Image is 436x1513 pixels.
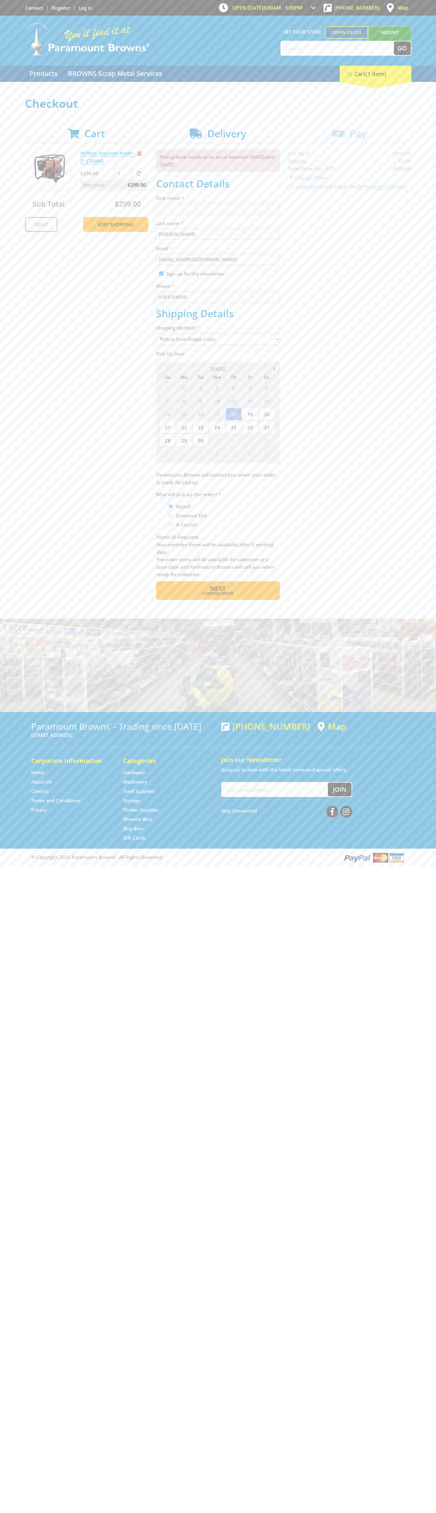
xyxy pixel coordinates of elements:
a: Go to the Contact page [25,5,43,11]
span: 12 [242,395,258,407]
h1: Checkout [25,97,411,110]
span: 21 [160,421,175,433]
span: 13 [259,395,275,407]
label: Phone [156,282,280,290]
span: 8:00am - 5:00pm [263,4,303,11]
span: 4 [226,382,242,394]
span: 24 [209,421,225,433]
p: Item total: [80,180,148,190]
span: [DATE] [211,366,225,372]
a: Go to the Steel Supplies page [123,788,154,794]
span: 8 [176,395,192,407]
span: 26 [242,421,258,433]
a: Go to the BROWNS Scrap Metal Services page [63,66,167,82]
label: Last name [156,219,280,227]
span: 3 [209,382,225,394]
label: Pick Up Date [156,350,280,357]
span: 2 [226,434,242,446]
img: PETROL VOLUME PUMP - 3" (75MM) [31,150,68,187]
select: Please select a shipping method. [156,333,280,345]
span: 27 [259,421,275,433]
input: Your email address [222,783,328,796]
button: Go [394,41,411,55]
input: Please select who will pick up the order. [169,522,173,526]
p: Pickup Date needs to be on or between [DATE] and [DATE] [156,150,280,172]
span: 16 [193,408,208,420]
input: Please enter your email address. [156,254,280,265]
label: Shipping Method [156,324,280,332]
input: Please enter your last name. [156,229,280,240]
span: 9 [226,447,242,460]
button: Join [328,783,352,796]
span: 7 [193,447,208,460]
span: Fr [242,373,258,381]
h5: Categories [123,756,203,765]
span: 10 [242,447,258,460]
div: Stay Connected [221,803,352,818]
input: Please enter your telephone number. [156,291,280,303]
a: View a map of Gepps Cross location [318,721,346,732]
label: Myself [174,501,193,512]
span: 28 [160,434,175,446]
span: 5 [242,382,258,394]
a: Go to the Storage page [123,797,140,804]
span: Next [210,584,226,593]
span: 1 [176,382,192,394]
button: Next Confirm order [156,581,280,600]
span: Confirm order [170,592,266,596]
a: Go to the Home page [31,769,45,776]
div: [PHONE_NUMBER] [221,721,310,731]
span: 20 [259,408,275,420]
span: Su [160,373,175,381]
a: Go to the Hardware page [123,769,145,776]
span: 18 [226,408,242,420]
span: 19 [242,408,258,420]
h2: Shipping Details [156,308,280,319]
span: 4 [259,434,275,446]
a: Go to the About Us page [31,779,52,785]
a: Go to the Machinery page [123,779,147,785]
span: Tu [193,373,208,381]
span: 22 [176,421,192,433]
h3: Paramount Browns' - Trading since [DATE] [31,721,215,731]
a: Go to the Gift Cards page [123,835,145,841]
span: 8 [209,447,225,460]
span: 14 [160,408,175,420]
span: 3 [242,434,258,446]
a: Go to the Timber Supplies page [123,807,159,813]
span: 11 [259,447,275,460]
a: Remove from cart [137,150,141,157]
span: Th [226,373,242,381]
span: 23 [193,421,208,433]
span: 11 [226,395,242,407]
span: Sub Total [32,199,65,209]
input: Please enter your first name. [156,203,280,214]
span: 31 [160,382,175,394]
img: Paramount Browns' [25,22,150,56]
h5: Corporate Information [31,756,111,765]
label: First name [156,194,280,202]
h5: Join our Newsletter [221,756,405,764]
a: Go to the Wheelie Bins page [123,816,152,822]
em: Photo ID Required. Non-preorder items will be available after 5 working days Pre-order items will... [156,534,274,577]
a: Go to the Skip Bins page [123,825,143,832]
label: Someone Else [174,510,209,521]
a: Go to the Privacy page [31,807,47,813]
span: Mo [176,373,192,381]
a: Go to the Terms and Conditions page [31,797,80,804]
label: A Courier [174,519,199,530]
a: Go to the Contact page [31,788,49,794]
span: Delivery [207,127,246,140]
em: Paramount Browns will contact you when your order is ready for pickup [156,472,275,485]
span: 2 [193,382,208,394]
input: Please select who will pick up the order. [169,504,173,508]
span: 30 [193,434,208,446]
span: Set your store [280,26,325,37]
a: Mount [PERSON_NAME] [368,26,411,50]
a: PETROL VOLUME PUMP - 3" (75MM) [80,150,136,164]
a: Gepps Cross [325,26,368,39]
img: PayPal, Mastercard, Visa accepted [343,852,405,863]
p: $299.00 [80,170,114,177]
a: Log in [79,5,92,11]
div: Cart [340,66,411,82]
